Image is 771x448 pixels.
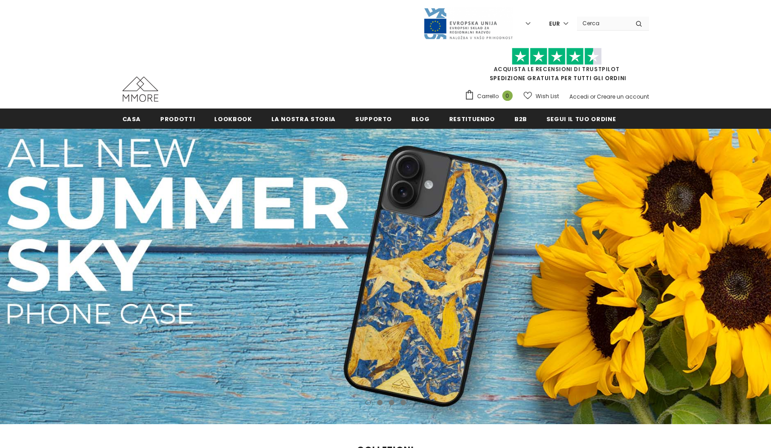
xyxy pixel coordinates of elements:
[122,115,141,123] span: Casa
[449,115,495,123] span: Restituendo
[536,92,559,101] span: Wish List
[401,400,406,405] button: 4
[355,115,392,123] span: supporto
[271,115,336,123] span: La nostra storia
[464,52,649,82] span: SPEDIZIONE GRATUITA PER TUTTI GLI ORDINI
[389,400,394,405] button: 3
[214,109,252,129] a: Lookbook
[423,19,513,27] a: Javni Razpis
[122,109,141,129] a: Casa
[569,93,589,100] a: Accedi
[160,109,195,129] a: Prodotti
[514,115,527,123] span: B2B
[423,7,513,40] img: Javni Razpis
[597,93,649,100] a: Creare un account
[577,17,629,30] input: Search Site
[411,115,430,123] span: Blog
[464,90,517,103] a: Carrello 0
[122,77,158,102] img: Casi MMORE
[271,109,336,129] a: La nostra storia
[377,400,383,405] button: 2
[523,88,559,104] a: Wish List
[214,115,252,123] span: Lookbook
[411,109,430,129] a: Blog
[160,115,195,123] span: Prodotti
[365,400,371,405] button: 1
[546,109,616,129] a: Segui il tuo ordine
[449,109,495,129] a: Restituendo
[546,115,616,123] span: Segui il tuo ordine
[514,109,527,129] a: B2B
[502,91,513,101] span: 0
[549,19,560,28] span: EUR
[590,93,595,100] span: or
[477,92,499,101] span: Carrello
[512,48,602,65] img: Fidati di Pilot Stars
[494,65,620,73] a: Acquista le recensioni di TrustPilot
[355,109,392,129] a: supporto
